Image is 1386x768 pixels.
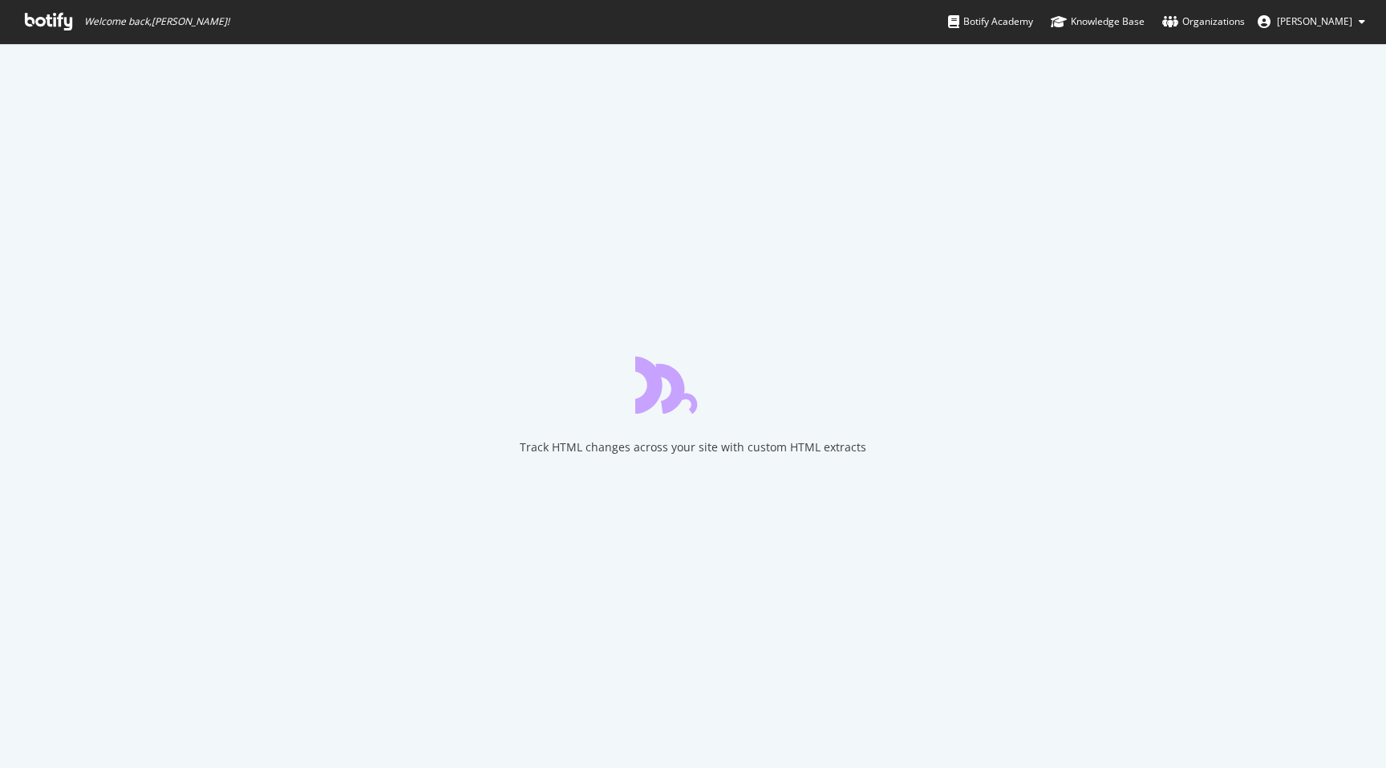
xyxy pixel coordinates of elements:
[1051,14,1145,30] div: Knowledge Base
[1277,14,1352,28] span: Kishore Devarakonda
[1245,9,1378,34] button: [PERSON_NAME]
[635,356,751,414] div: animation
[1162,14,1245,30] div: Organizations
[948,14,1033,30] div: Botify Academy
[84,15,229,28] span: Welcome back, [PERSON_NAME] !
[520,439,866,455] div: Track HTML changes across your site with custom HTML extracts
